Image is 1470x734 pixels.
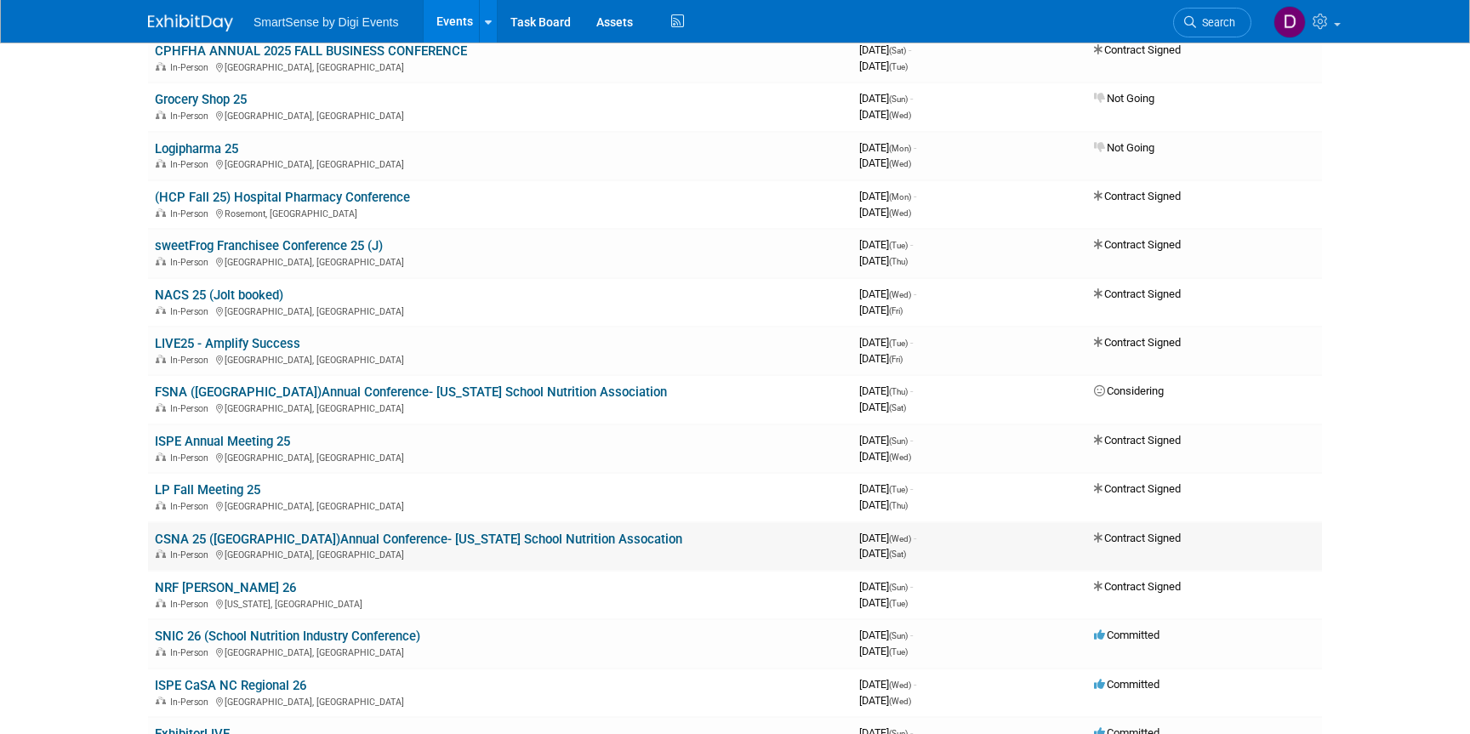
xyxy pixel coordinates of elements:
img: ExhibitDay [148,14,233,31]
span: [DATE] [859,238,913,251]
a: Search [1173,8,1251,37]
span: [DATE] [859,547,906,560]
span: [DATE] [859,596,908,609]
a: (HCP Fall 25) Hospital Pharmacy Conference [155,190,410,205]
a: NRF [PERSON_NAME] 26 [155,580,296,595]
span: - [909,43,911,56]
span: Contract Signed [1094,580,1181,593]
span: Contract Signed [1094,532,1181,544]
span: - [910,336,913,349]
span: - [914,678,916,691]
span: (Wed) [889,697,911,706]
span: (Sun) [889,94,908,104]
a: ISPE Annual Meeting 25 [155,434,290,449]
span: [DATE] [859,156,911,169]
span: Not Going [1094,141,1154,154]
span: (Thu) [889,257,908,266]
span: [DATE] [859,384,913,397]
span: [DATE] [859,401,906,413]
span: In-Person [170,62,214,73]
span: In-Person [170,306,214,317]
span: In-Person [170,159,214,170]
span: [DATE] [859,304,903,316]
img: In-Person Event [156,452,166,461]
span: (Wed) [889,680,911,690]
span: - [910,482,913,495]
span: (Sat) [889,549,906,559]
span: Contract Signed [1094,238,1181,251]
span: [DATE] [859,108,911,121]
span: (Sun) [889,583,908,592]
span: (Tue) [889,599,908,608]
span: (Wed) [889,290,911,299]
span: [DATE] [859,254,908,267]
span: In-Person [170,599,214,610]
span: (Tue) [889,241,908,250]
img: In-Person Event [156,62,166,71]
img: In-Person Event [156,549,166,558]
span: [DATE] [859,498,908,511]
div: [GEOGRAPHIC_DATA], [GEOGRAPHIC_DATA] [155,694,846,708]
span: (Wed) [889,208,911,218]
div: [GEOGRAPHIC_DATA], [GEOGRAPHIC_DATA] [155,645,846,658]
div: [GEOGRAPHIC_DATA], [GEOGRAPHIC_DATA] [155,547,846,560]
span: In-Person [170,549,214,560]
span: - [914,532,916,544]
div: [GEOGRAPHIC_DATA], [GEOGRAPHIC_DATA] [155,60,846,73]
span: - [910,238,913,251]
div: [GEOGRAPHIC_DATA], [GEOGRAPHIC_DATA] [155,108,846,122]
span: (Fri) [889,306,903,316]
span: (Sat) [889,403,906,413]
img: In-Person Event [156,159,166,168]
span: - [910,629,913,641]
span: [DATE] [859,645,908,657]
span: [DATE] [859,141,916,154]
div: [GEOGRAPHIC_DATA], [GEOGRAPHIC_DATA] [155,401,846,414]
span: In-Person [170,403,214,414]
span: - [914,141,916,154]
span: Contract Signed [1094,434,1181,447]
span: [DATE] [859,43,911,56]
span: Contract Signed [1094,482,1181,495]
div: [GEOGRAPHIC_DATA], [GEOGRAPHIC_DATA] [155,254,846,268]
span: [DATE] [859,206,911,219]
span: Search [1196,16,1235,29]
a: ISPE CaSA NC Regional 26 [155,678,306,693]
span: Considering [1094,384,1164,397]
span: In-Person [170,208,214,219]
a: sweetFrog Franchisee Conference 25 (J) [155,238,383,253]
span: Contract Signed [1094,190,1181,202]
span: (Fri) [889,355,903,364]
div: Rosemont, [GEOGRAPHIC_DATA] [155,206,846,219]
span: In-Person [170,647,214,658]
span: [DATE] [859,629,913,641]
span: [DATE] [859,450,911,463]
img: In-Person Event [156,501,166,509]
div: [GEOGRAPHIC_DATA], [GEOGRAPHIC_DATA] [155,156,846,170]
img: In-Person Event [156,257,166,265]
span: (Sun) [889,631,908,640]
span: [DATE] [859,352,903,365]
a: CSNA 25 ([GEOGRAPHIC_DATA])Annual Conference- [US_STATE] School Nutrition Assocation [155,532,682,547]
span: (Thu) [889,387,908,396]
span: In-Person [170,111,214,122]
a: Logipharma 25 [155,141,238,156]
span: (Tue) [889,485,908,494]
img: Dan Tiernan [1273,6,1306,38]
span: In-Person [170,355,214,366]
span: Contract Signed [1094,287,1181,300]
div: [GEOGRAPHIC_DATA], [GEOGRAPHIC_DATA] [155,498,846,512]
span: - [910,580,913,593]
span: - [910,434,913,447]
div: [GEOGRAPHIC_DATA], [GEOGRAPHIC_DATA] [155,352,846,366]
span: Contract Signed [1094,336,1181,349]
img: In-Person Event [156,599,166,607]
img: In-Person Event [156,697,166,705]
span: In-Person [170,697,214,708]
span: [DATE] [859,287,916,300]
span: (Sun) [889,436,908,446]
a: LIVE25 - Amplify Success [155,336,300,351]
span: (Tue) [889,62,908,71]
span: [DATE] [859,190,916,202]
a: LP Fall Meeting 25 [155,482,260,498]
